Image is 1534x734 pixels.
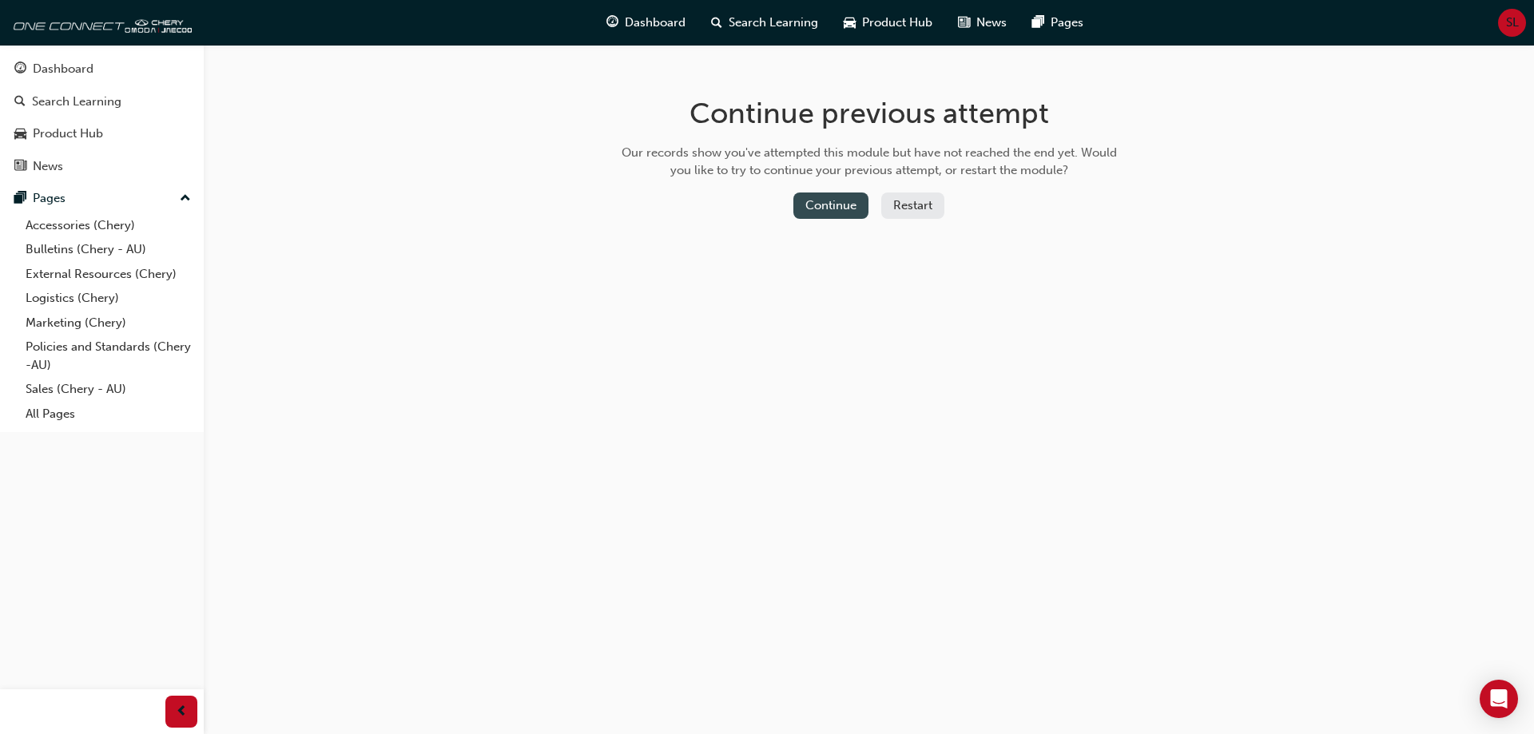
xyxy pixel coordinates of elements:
[6,87,197,117] a: Search Learning
[6,51,197,184] button: DashboardSearch LearningProduct HubNews
[616,96,1123,131] h1: Continue previous attempt
[862,14,932,32] span: Product Hub
[1032,13,1044,33] span: pages-icon
[19,262,197,287] a: External Resources (Chery)
[711,13,722,33] span: search-icon
[14,127,26,141] span: car-icon
[616,144,1123,180] div: Our records show you've attempted this module but have not reached the end yet. Would you like to...
[1019,6,1096,39] a: pages-iconPages
[33,189,66,208] div: Pages
[14,192,26,206] span: pages-icon
[14,160,26,174] span: news-icon
[1498,9,1526,37] button: SL
[33,157,63,176] div: News
[6,54,197,84] a: Dashboard
[6,184,197,213] button: Pages
[6,119,197,149] a: Product Hub
[19,377,197,402] a: Sales (Chery - AU)
[19,402,197,427] a: All Pages
[32,93,121,111] div: Search Learning
[19,286,197,311] a: Logistics (Chery)
[881,192,944,219] button: Restart
[793,192,868,219] button: Continue
[729,14,818,32] span: Search Learning
[844,13,856,33] span: car-icon
[594,6,698,39] a: guage-iconDashboard
[606,13,618,33] span: guage-icon
[33,60,93,78] div: Dashboard
[19,237,197,262] a: Bulletins (Chery - AU)
[6,152,197,181] a: News
[180,188,191,209] span: up-icon
[19,335,197,377] a: Policies and Standards (Chery -AU)
[976,14,1007,32] span: News
[19,311,197,335] a: Marketing (Chery)
[19,213,197,238] a: Accessories (Chery)
[1051,14,1083,32] span: Pages
[1480,680,1518,718] div: Open Intercom Messenger
[176,702,188,722] span: prev-icon
[14,95,26,109] span: search-icon
[33,125,103,143] div: Product Hub
[14,62,26,77] span: guage-icon
[625,14,686,32] span: Dashboard
[958,13,970,33] span: news-icon
[8,6,192,38] img: oneconnect
[945,6,1019,39] a: news-iconNews
[831,6,945,39] a: car-iconProduct Hub
[698,6,831,39] a: search-iconSearch Learning
[1506,14,1519,32] span: SL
